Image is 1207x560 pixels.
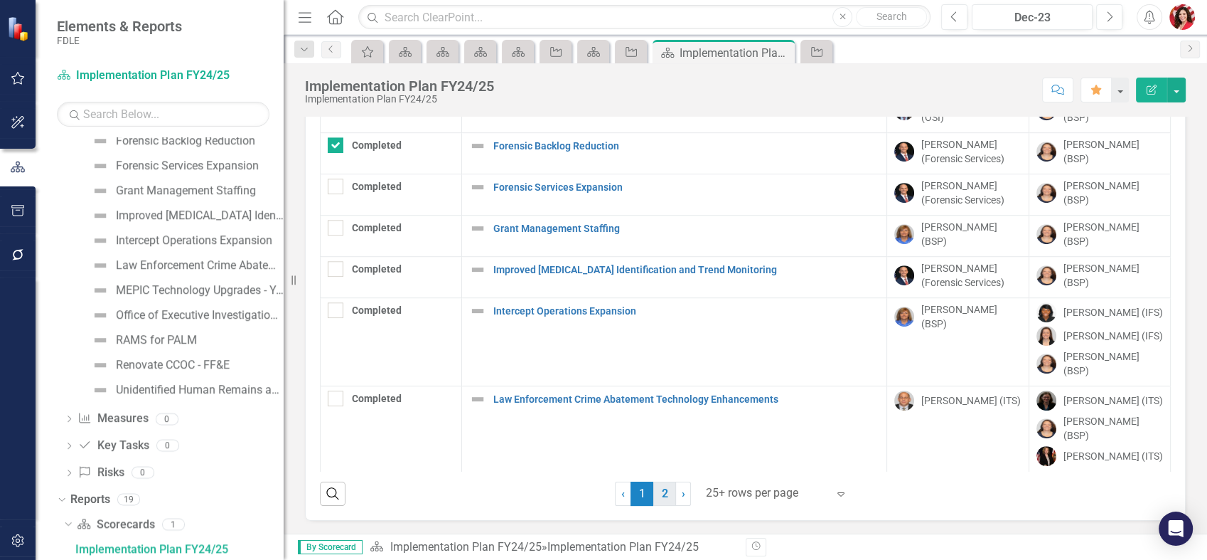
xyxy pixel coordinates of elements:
img: Erica Elliott [1036,326,1056,346]
td: Double-Click to Edit [887,257,1029,298]
img: Not Defined [469,261,486,278]
div: Forensic Services Expansion [116,159,259,172]
a: Implementation Plan FY24/25 [390,540,541,554]
span: 1 [631,482,653,506]
td: Double-Click to Edit [1029,386,1170,475]
div: » [370,539,734,556]
img: Not Defined [469,179,486,196]
div: [PERSON_NAME] (Forensic Services) [921,261,1021,290]
div: [PERSON_NAME] (ITS) [1063,393,1163,408]
div: 0 [132,467,154,479]
a: MEPIC Technology Upgrades - Year 2 of 3 [88,279,284,302]
a: Reports [70,492,110,508]
td: Double-Click to Edit Right Click for Context Menu [462,133,887,174]
div: [PERSON_NAME] (BSP) [1063,220,1163,248]
img: Not Defined [469,137,486,154]
div: [PERSON_NAME] (ITS) [921,393,1021,408]
img: Sharon Wester [894,307,914,327]
div: [PERSON_NAME] (BSP) [1063,349,1163,378]
td: Double-Click to Edit Right Click for Context Menu [462,174,887,216]
div: [PERSON_NAME] (BSP) [921,302,1021,331]
div: Renovate CCOC - FF&E [116,359,230,371]
div: Implementation Plan FY24/25 [305,78,494,94]
a: Renovate CCOC - FF&E [88,354,230,376]
td: Double-Click to Edit [1029,133,1170,174]
div: Grant Management Staffing [116,184,256,197]
div: Implementation Plan FY24/25 [75,543,284,556]
span: Elements & Reports [57,18,182,35]
div: Law Enforcement Crime Abatement Technology Enhancements [116,259,284,272]
img: ClearPoint Strategy [7,16,32,41]
td: Double-Click to Edit Right Click for Context Menu [462,386,887,475]
div: [PERSON_NAME] (ITS) [1063,449,1163,463]
td: Double-Click to Edit [1029,257,1170,298]
div: Implementation Plan FY24/25 [680,44,791,62]
img: Joey Hornsby [894,391,914,411]
div: MEPIC Technology Upgrades - Year 2 of 3 [116,284,284,297]
a: Forensic Backlog Reduction [88,130,255,152]
div: [PERSON_NAME] (Forensic Services) [921,137,1021,166]
img: Not Defined [92,332,109,349]
a: Implementation Plan FY24/25 [72,537,284,560]
a: Intercept Operations Expansion [493,306,879,317]
a: Forensic Backlog Reduction [493,141,879,152]
div: Improved [MEDICAL_DATA] Identification and Trend Monitoring [116,209,284,222]
td: Double-Click to Edit Right Click for Context Menu [462,216,887,257]
a: Key Tasks [77,438,149,454]
img: Not Defined [92,132,109,149]
td: Double-Click to Edit [321,257,462,298]
img: Elizabeth Martin [1036,354,1056,374]
td: Double-Click to Edit [321,133,462,174]
a: Implementation Plan FY24/25 [57,68,235,84]
div: 0 [156,440,179,452]
a: Risks [77,465,124,481]
button: Dec-23 [972,4,1093,30]
span: › [682,487,685,500]
div: Forensic Backlog Reduction [116,134,255,147]
span: ‹ [621,487,625,500]
div: [PERSON_NAME] (BSP) [1063,179,1163,207]
img: Not Defined [469,220,486,237]
a: Law Enforcement Crime Abatement Technology Enhancements [88,254,284,277]
a: Unidentified Human Remains and Missing Persons Expansion [88,379,284,401]
a: Intercept Operations Expansion [88,229,272,252]
td: Double-Click to Edit [887,298,1029,386]
td: Double-Click to Edit [887,174,1029,216]
a: Grant Management Staffing [88,179,256,202]
div: Unidentified Human Remains and Missing Persons Expansion [116,384,284,396]
div: Implementation Plan FY24/25 [305,94,494,105]
div: RAMS for PALM [116,334,197,347]
img: Not Defined [469,302,486,319]
button: Search [856,7,927,27]
a: Law Enforcement Crime Abatement Technology Enhancements [493,394,879,405]
img: Elizabeth Martin [1036,224,1056,244]
img: Jason Bundy [894,265,914,285]
a: Forensic Services Expansion [88,154,259,177]
a: Forensic Services Expansion [493,182,879,193]
div: Office of Executive Investigations Background Staffing [116,309,284,322]
div: [PERSON_NAME] (BSP) [921,220,1021,248]
img: Elizabeth Martin [1036,142,1056,162]
div: Implementation Plan FY24/25 [547,540,698,554]
img: Erica Wolaver [1036,446,1056,466]
img: Not Defined [92,182,109,199]
div: [PERSON_NAME] (BSP) [1063,137,1163,166]
div: Dec-23 [977,9,1088,26]
div: [PERSON_NAME] (IFS) [1063,305,1163,319]
img: Elizabeth Martin [1036,418,1056,438]
a: Scorecards [77,517,154,533]
div: [PERSON_NAME] (BSP) [1063,414,1163,443]
a: Grant Management Staffing [493,223,879,234]
img: Nicole Howard [1036,391,1056,411]
div: Intercept Operations Expansion [116,234,272,247]
a: Improved [MEDICAL_DATA] Identification and Trend Monitoring [493,265,879,275]
a: Improved [MEDICAL_DATA] Identification and Trend Monitoring [88,204,284,227]
td: Double-Click to Edit [321,386,462,475]
img: Not Defined [92,157,109,174]
button: Caitlin Dawkins [1169,4,1195,30]
div: [PERSON_NAME] (BSP) [1063,261,1163,290]
img: Not Defined [92,232,109,249]
a: Office of Executive Investigations Background Staffing [88,304,284,327]
img: Jason Bundy [894,142,914,162]
img: Sharon Wester [894,224,914,244]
